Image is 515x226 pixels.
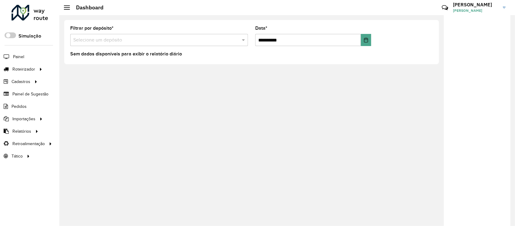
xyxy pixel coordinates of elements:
[12,141,45,147] span: Retroalimentação
[12,91,48,97] span: Painel de Sugestão
[13,54,24,60] span: Painel
[453,8,498,13] span: [PERSON_NAME]
[12,78,30,85] span: Cadastros
[361,34,371,46] button: Choose Date
[453,2,498,8] h3: [PERSON_NAME]
[12,128,31,135] span: Relatórios
[12,103,27,110] span: Pedidos
[18,32,41,40] label: Simulação
[70,50,182,58] label: Sem dados disponíveis para exibir o relatório diário
[12,153,23,159] span: Tático
[12,66,35,72] span: Roteirizador
[438,1,451,14] a: Contato Rápido
[70,25,114,32] label: Filtrar por depósito
[12,116,35,122] span: Importações
[255,25,267,32] label: Data
[70,4,104,11] h2: Dashboard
